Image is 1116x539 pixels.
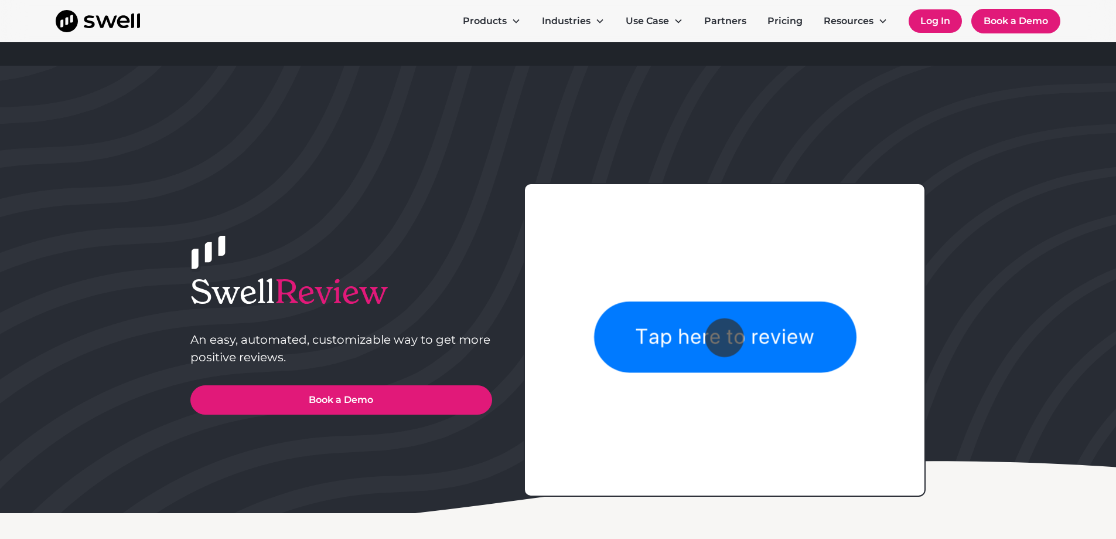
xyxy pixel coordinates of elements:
[533,9,614,33] div: Industries
[758,9,812,33] a: Pricing
[909,9,962,33] a: Log In
[453,9,530,33] div: Products
[190,385,492,415] a: Book a Demo
[463,14,507,28] div: Products
[695,9,756,33] a: Partners
[824,14,873,28] div: Resources
[190,272,492,311] h1: Swell
[190,331,492,366] p: An easy, automated, customizable way to get more positive reviews.
[56,10,140,32] a: home
[616,9,692,33] div: Use Case
[275,271,388,313] span: Review
[626,14,669,28] div: Use Case
[814,9,897,33] div: Resources
[971,9,1060,33] a: Book a Demo
[542,14,591,28] div: Industries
